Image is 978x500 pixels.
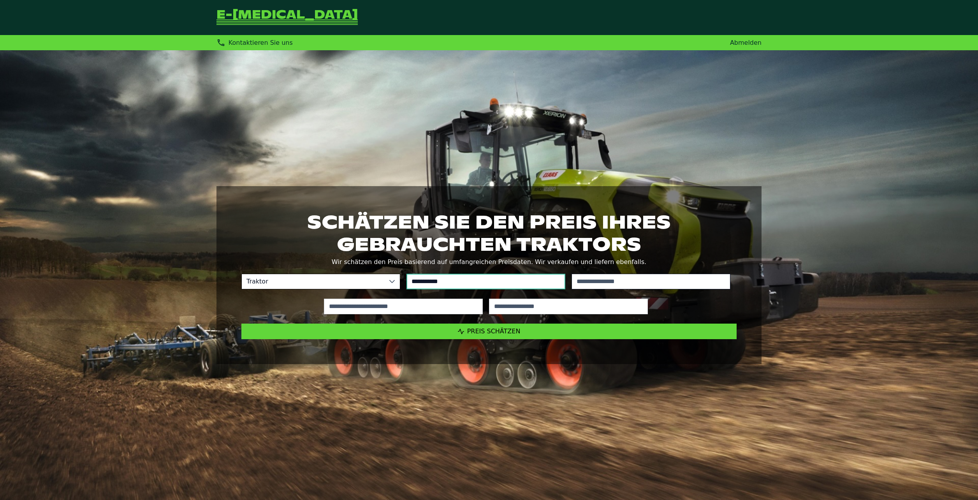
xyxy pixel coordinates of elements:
span: Traktor [242,274,384,289]
span: Preis schätzen [467,327,521,335]
a: Zurück zur Startseite [216,9,358,26]
p: Wir schätzen den Preis basierend auf umfangreichen Preisdaten. Wir verkaufen und liefern ebenfalls. [241,257,737,268]
h1: Schätzen Sie den Preis Ihres gebrauchten Traktors [241,211,737,255]
a: Abmelden [730,39,762,46]
button: Preis schätzen [241,324,737,339]
div: Kontaktieren Sie uns [216,38,293,47]
span: Kontaktieren Sie uns [229,39,293,46]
